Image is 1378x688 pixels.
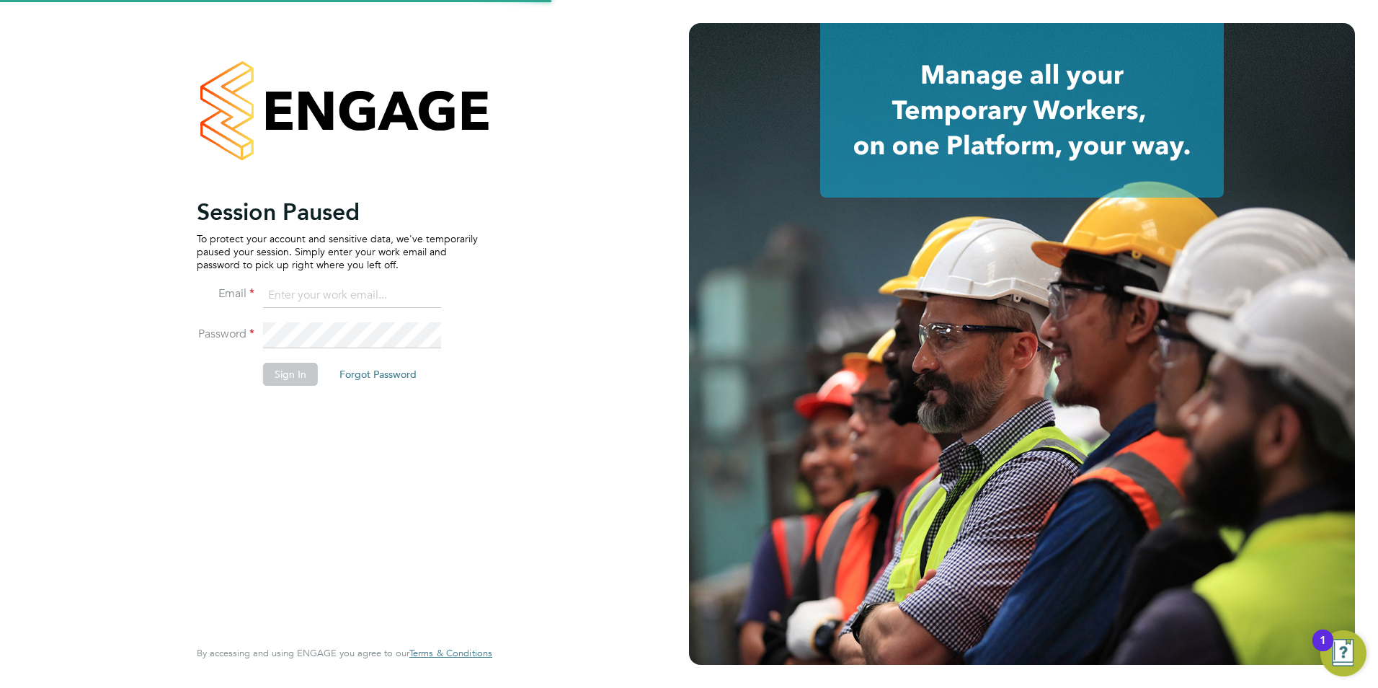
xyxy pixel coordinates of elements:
label: Password [197,327,254,342]
a: Terms & Conditions [409,648,492,659]
button: Sign In [263,363,318,386]
p: To protect your account and sensitive data, we've temporarily paused your session. Simply enter y... [197,232,478,272]
div: 1 [1320,640,1326,659]
span: By accessing and using ENGAGE you agree to our [197,647,492,659]
span: Terms & Conditions [409,647,492,659]
label: Email [197,286,254,301]
h2: Session Paused [197,198,478,226]
button: Forgot Password [328,363,428,386]
input: Enter your work email... [263,283,441,309]
button: Open Resource Center, 1 new notification [1320,630,1366,676]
